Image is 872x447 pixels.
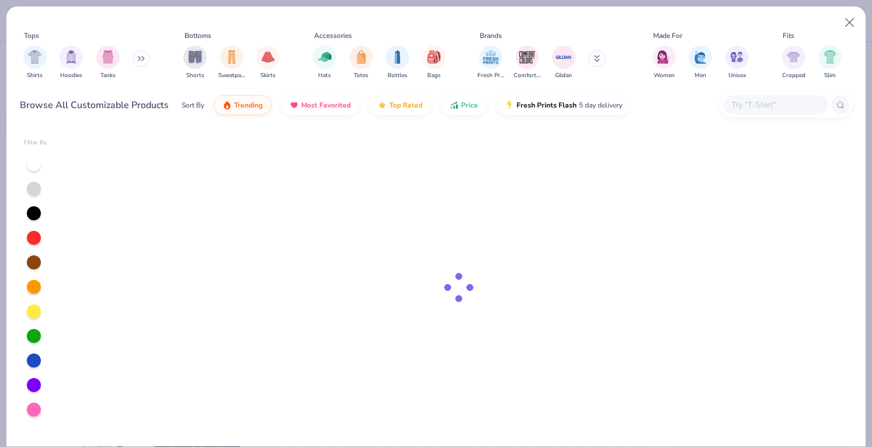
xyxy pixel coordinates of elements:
[256,46,280,80] button: filter button
[783,30,794,41] div: Fits
[234,101,263,110] span: Trending
[654,71,675,80] span: Women
[260,71,275,80] span: Skirts
[482,48,500,66] img: Fresh Prints Image
[313,46,336,80] div: filter for Hats
[60,46,83,80] div: filter for Hoodies
[423,46,446,80] div: filter for Bags
[787,50,800,64] img: Cropped Image
[725,46,749,80] div: filter for Unisex
[653,46,676,80] div: filter for Women
[824,50,836,64] img: Slim Image
[552,46,575,80] button: filter button
[391,50,404,64] img: Bottles Image
[818,46,842,80] div: filter for Slim
[218,71,245,80] span: Sweatpants
[552,46,575,80] div: filter for Gildan
[555,48,573,66] img: Gildan Image
[183,46,207,80] button: filter button
[657,50,671,64] img: Women Image
[689,46,712,80] div: filter for Men
[24,30,39,41] div: Tops
[318,71,331,80] span: Hats
[496,95,631,115] button: Fresh Prints Flash5 day delivery
[689,46,712,80] button: filter button
[225,50,238,64] img: Sweatpants Image
[96,46,120,80] button: filter button
[427,50,440,64] img: Bags Image
[218,46,245,80] div: filter for Sweatpants
[24,138,47,147] div: Filter By
[555,71,572,80] span: Gildan
[184,30,211,41] div: Bottoms
[388,71,407,80] span: Bottles
[28,50,41,64] img: Shirts Image
[514,46,540,80] button: filter button
[517,101,577,110] span: Fresh Prints Flash
[100,71,116,80] span: Tanks
[289,101,299,110] img: most_fav.gif
[818,46,842,80] button: filter button
[505,101,514,110] img: flash.gif
[423,46,446,80] button: filter button
[314,30,352,41] div: Accessories
[514,71,540,80] span: Comfort Colors
[23,46,47,80] button: filter button
[350,46,373,80] button: filter button
[653,30,682,41] div: Made For
[730,50,744,64] img: Unisex Image
[182,100,204,110] div: Sort By
[480,30,502,41] div: Brands
[386,46,409,80] div: filter for Bottles
[60,71,82,80] span: Hoodies
[281,95,360,115] button: Most Favorited
[514,46,540,80] div: filter for Comfort Colors
[355,50,368,64] img: Totes Image
[824,71,836,80] span: Slim
[214,95,271,115] button: Trending
[461,101,478,110] span: Price
[782,46,805,80] div: filter for Cropped
[189,50,202,64] img: Shorts Image
[60,46,83,80] button: filter button
[354,71,368,80] span: Totes
[839,12,861,34] button: Close
[579,99,622,112] span: 5 day delivery
[725,46,749,80] button: filter button
[350,46,373,80] div: filter for Totes
[27,71,43,80] span: Shirts
[222,101,232,110] img: trending.gif
[728,71,746,80] span: Unisex
[477,46,504,80] button: filter button
[313,46,336,80] button: filter button
[20,98,169,112] div: Browse All Customizable Products
[301,101,351,110] span: Most Favorited
[261,50,275,64] img: Skirts Image
[782,46,805,80] button: filter button
[730,98,820,112] input: Try "T-Shirt"
[477,46,504,80] div: filter for Fresh Prints
[694,50,707,64] img: Men Image
[23,46,47,80] div: filter for Shirts
[183,46,207,80] div: filter for Shorts
[256,46,280,80] div: filter for Skirts
[186,71,204,80] span: Shorts
[102,50,114,64] img: Tanks Image
[369,95,431,115] button: Top Rated
[441,95,487,115] button: Price
[96,46,120,80] div: filter for Tanks
[427,71,441,80] span: Bags
[318,50,332,64] img: Hats Image
[695,71,706,80] span: Men
[378,101,387,110] img: TopRated.gif
[518,48,536,66] img: Comfort Colors Image
[782,71,805,80] span: Cropped
[65,50,78,64] img: Hoodies Image
[389,101,423,110] span: Top Rated
[218,46,245,80] button: filter button
[477,71,504,80] span: Fresh Prints
[653,46,676,80] button: filter button
[386,46,409,80] button: filter button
